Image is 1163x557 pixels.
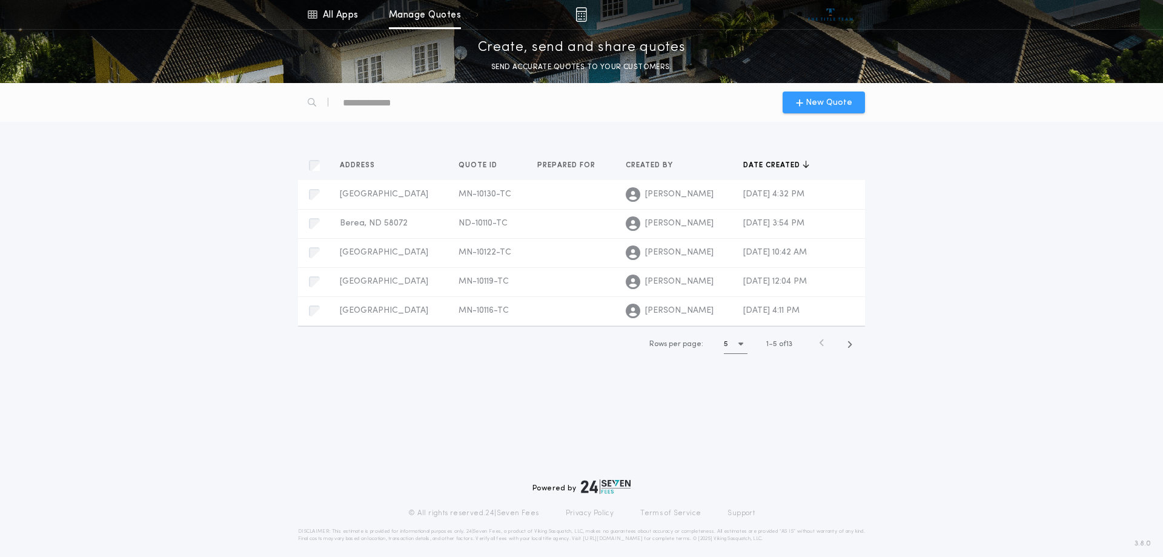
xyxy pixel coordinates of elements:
[459,219,508,228] span: ND-10110-TC
[649,341,703,348] span: Rows per page:
[645,247,714,259] span: [PERSON_NAME]
[724,338,728,350] h1: 5
[806,96,852,109] span: New Quote
[581,479,631,494] img: logo
[779,339,792,350] span: of 13
[743,159,809,172] button: Date created
[727,509,755,518] a: Support
[408,509,539,518] p: © All rights reserved. 24|Seven Fees
[491,61,672,73] p: SEND ACCURATE QUOTES TO YOUR CUSTOMERS.
[645,188,714,201] span: [PERSON_NAME]
[575,7,587,22] img: img
[459,306,509,315] span: MN-10116-TC
[766,341,769,348] span: 1
[459,159,506,172] button: Quote ID
[298,528,865,542] p: DISCLAIMER: This estimate is provided for informational purposes only. 24|Seven Fees, a product o...
[743,161,803,170] span: Date created
[645,305,714,317] span: [PERSON_NAME]
[743,219,804,228] span: [DATE] 3:54 PM
[566,509,614,518] a: Privacy Policy
[537,161,598,170] span: Prepared for
[532,479,631,494] div: Powered by
[626,161,675,170] span: Created by
[645,276,714,288] span: [PERSON_NAME]
[459,190,511,199] span: MN-10130-TC
[583,536,643,541] a: [URL][DOMAIN_NAME]
[340,190,428,199] span: [GEOGRAPHIC_DATA]
[773,341,777,348] span: 5
[743,306,800,315] span: [DATE] 4:11 PM
[459,161,500,170] span: Quote ID
[478,38,686,58] p: Create, send and share quotes
[340,277,428,286] span: [GEOGRAPHIC_DATA]
[724,335,747,354] button: 5
[1135,538,1151,549] span: 3.8.0
[640,509,701,518] a: Terms of Service
[340,306,428,315] span: [GEOGRAPHIC_DATA]
[645,218,714,230] span: [PERSON_NAME]
[626,159,682,172] button: Created by
[340,248,428,257] span: [GEOGRAPHIC_DATA]
[743,190,804,199] span: [DATE] 4:32 PM
[340,219,408,228] span: Berea, ND 58072
[340,161,377,170] span: Address
[808,8,853,21] img: vs-icon
[459,277,509,286] span: MN-10119-TC
[783,92,865,113] button: New Quote
[743,277,807,286] span: [DATE] 12:04 PM
[340,159,384,172] button: Address
[743,248,807,257] span: [DATE] 10:42 AM
[459,248,511,257] span: MN-10122-TC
